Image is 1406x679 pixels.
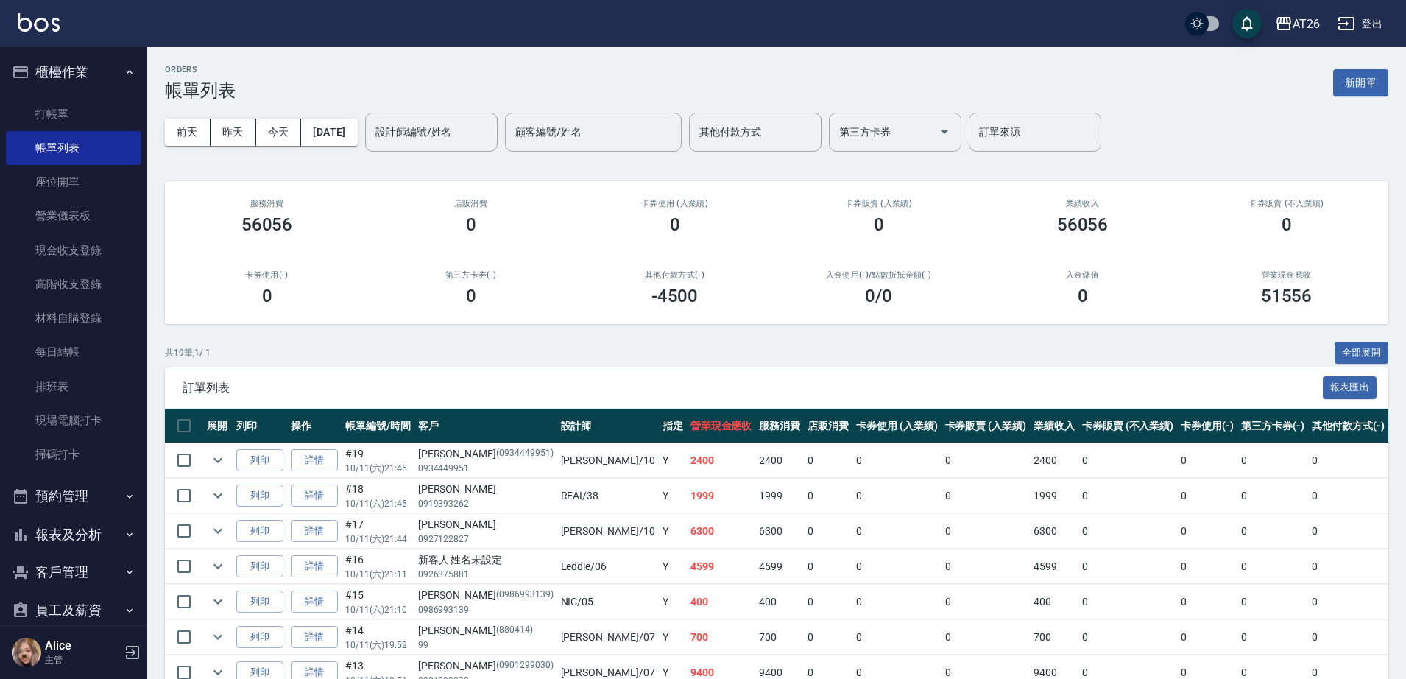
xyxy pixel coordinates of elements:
p: (0901299030) [496,658,554,674]
a: 掃碼打卡 [6,437,141,471]
button: 昨天 [211,119,256,146]
td: 0 [1078,549,1177,584]
td: 0 [1177,479,1237,513]
button: 列印 [236,520,283,543]
p: 0934449951 [418,462,554,475]
h2: 卡券使用(-) [183,270,351,280]
h3: 0 [670,214,680,235]
th: 第三方卡券(-) [1237,409,1308,443]
td: 2400 [687,443,756,478]
td: 0 [942,479,1031,513]
button: expand row [207,555,229,577]
button: 櫃檯作業 [6,53,141,91]
button: save [1232,9,1262,38]
td: 0 [1078,585,1177,619]
td: 4599 [755,549,804,584]
button: AT26 [1269,9,1326,39]
a: 詳情 [291,591,338,613]
td: REAI /38 [557,479,659,513]
p: 10/11 (六) 21:11 [345,568,411,581]
h3: 帳單列表 [165,80,236,101]
h3: 0 [466,286,476,306]
p: 0926375881 [418,568,554,581]
td: 0 [804,585,852,619]
th: 設計師 [557,409,659,443]
td: 4599 [1030,549,1078,584]
button: 報表匯出 [1323,376,1377,399]
p: 共 19 筆, 1 / 1 [165,346,211,359]
div: [PERSON_NAME] [418,446,554,462]
td: 0 [1078,514,1177,549]
th: 卡券使用 (入業績) [852,409,942,443]
h3: 56056 [1057,214,1109,235]
a: 詳情 [291,555,338,578]
p: 10/11 (六) 21:45 [345,462,411,475]
th: 操作 [287,409,342,443]
td: 0 [804,443,852,478]
td: #19 [342,443,414,478]
th: 卡券販賣 (不入業績) [1078,409,1177,443]
td: 700 [1030,620,1078,655]
th: 業績收入 [1030,409,1078,443]
h3: 51556 [1261,286,1313,306]
td: 0 [1237,443,1308,478]
div: AT26 [1293,15,1320,33]
td: 400 [1030,585,1078,619]
button: [DATE] [301,119,357,146]
td: 0 [942,549,1031,584]
h3: -4500 [651,286,699,306]
button: 列印 [236,485,283,507]
td: 0 [1177,620,1237,655]
button: expand row [207,485,229,507]
h2: 入金使用(-) /點數折抵金額(-) [794,270,963,280]
td: 0 [852,549,942,584]
p: (0986993139) [496,588,554,603]
a: 打帳單 [6,97,141,131]
td: Eeddie /06 [557,549,659,584]
h2: 入金儲值 [998,270,1167,280]
span: 訂單列表 [183,381,1323,395]
h3: 0 [874,214,884,235]
h3: 0 [262,286,272,306]
button: 客戶管理 [6,553,141,591]
a: 營業儀表板 [6,199,141,233]
td: 0 [852,514,942,549]
p: (880414) [496,623,533,638]
td: 0 [804,620,852,655]
td: 2400 [1030,443,1078,478]
td: 0 [1177,514,1237,549]
td: 0 [804,549,852,584]
th: 列印 [233,409,287,443]
div: [PERSON_NAME] [418,482,554,497]
td: 0 [1177,443,1237,478]
td: 1999 [1030,479,1078,513]
td: 700 [755,620,804,655]
th: 卡券使用(-) [1177,409,1237,443]
h2: 店販消費 [386,199,555,208]
button: expand row [207,449,229,471]
h5: Alice [45,638,120,653]
button: expand row [207,626,229,648]
img: Logo [18,13,60,32]
td: 1999 [687,479,756,513]
button: 列印 [236,449,283,472]
td: 0 [1237,620,1308,655]
td: 0 [942,514,1031,549]
h2: 卡券販賣 (不入業績) [1202,199,1371,208]
td: 2400 [755,443,804,478]
a: 每日結帳 [6,335,141,369]
button: 全部展開 [1335,342,1389,365]
td: 0 [804,514,852,549]
td: 0 [942,443,1031,478]
div: [PERSON_NAME] [418,623,554,638]
p: 10/11 (六) 19:52 [345,638,411,652]
a: 現金收支登錄 [6,233,141,267]
td: #17 [342,514,414,549]
h2: 其他付款方式(-) [590,270,759,280]
div: 新客人 姓名未設定 [418,552,554,568]
td: 0 [1237,514,1308,549]
h3: 56056 [241,214,293,235]
p: 0927122827 [418,532,554,546]
h3: 0 [1282,214,1292,235]
td: 0 [1308,620,1389,655]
